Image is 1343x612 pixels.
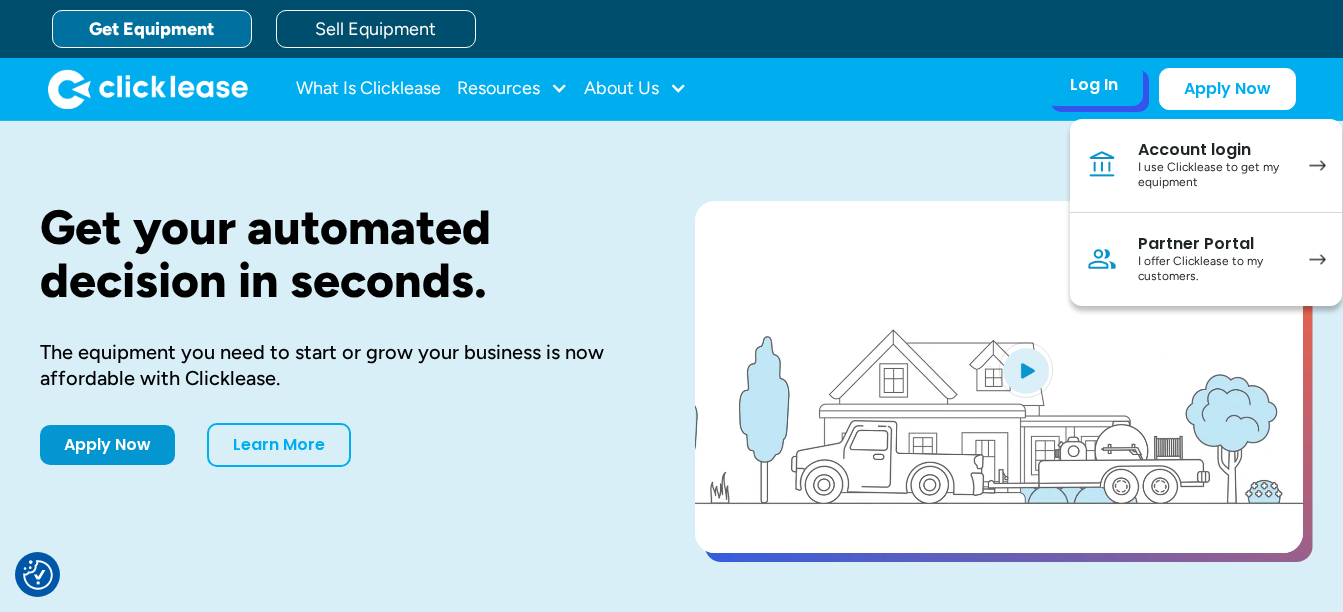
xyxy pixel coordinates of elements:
[52,10,252,48] a: Get Equipment
[1159,68,1296,110] a: Apply Now
[584,69,687,109] div: About Us
[1070,119,1342,213] a: Account loginI use Clicklease to get my equipment
[1070,119,1342,306] nav: Log In
[1086,149,1118,181] img: Bank icon
[23,560,53,590] button: Consent Preferences
[1309,160,1326,171] img: arrow
[207,423,351,467] a: Learn More
[276,10,476,48] a: Sell Equipment
[999,342,1053,398] img: Blue play button logo on a light blue circular background
[40,339,631,391] div: The equipment you need to start or grow your business is now affordable with Clicklease.
[1070,75,1118,95] div: Log In
[1070,213,1342,306] a: Partner PortalI offer Clicklease to my customers.
[296,69,441,109] a: What Is Clicklease
[457,69,568,109] div: Resources
[1086,243,1118,275] img: Person icon
[1309,254,1326,265] img: arrow
[695,201,1303,553] a: open lightbox
[1138,254,1289,285] div: I offer Clicklease to my customers.
[23,560,53,590] img: Revisit consent button
[1138,140,1289,160] div: Account login
[1138,160,1289,191] div: I use Clicklease to get my equipment
[1138,234,1289,254] div: Partner Portal
[40,201,631,307] h1: Get your automated decision in seconds.
[40,425,175,465] a: Apply Now
[48,69,248,109] a: home
[48,69,248,109] img: Clicklease logo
